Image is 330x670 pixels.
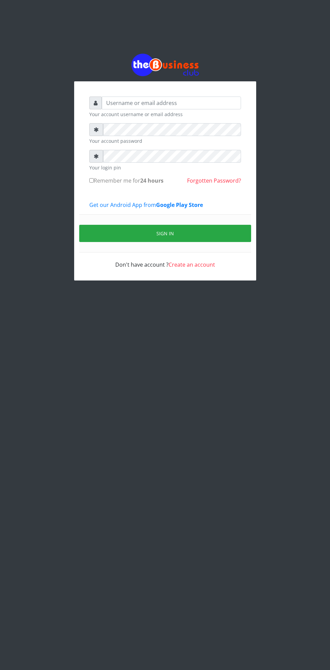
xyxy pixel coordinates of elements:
[169,261,215,268] a: Create an account
[89,252,241,269] div: Don't have account ?
[89,164,241,171] small: Your login pin
[79,225,251,242] button: Sign in
[140,177,163,184] b: 24 hours
[89,178,94,183] input: Remember me for24 hours
[187,177,241,184] a: Forgotten Password?
[89,137,241,144] small: Your account password
[102,97,241,109] input: Username or email address
[156,201,203,209] b: Google Play Store
[89,177,163,185] label: Remember me for
[89,111,241,118] small: Your account username or email address
[89,201,203,209] a: Get our Android App fromGoogle Play Store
